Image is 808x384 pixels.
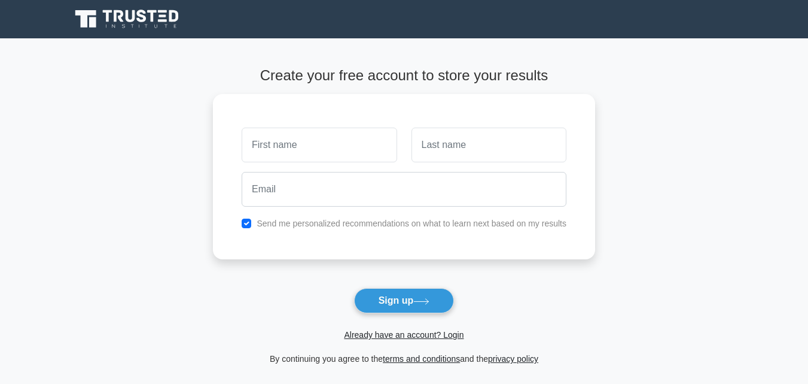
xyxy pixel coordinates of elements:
[383,354,460,364] a: terms and conditions
[206,352,602,366] div: By continuing you agree to the and the
[257,219,566,228] label: Send me personalized recommendations on what to learn next based on my results
[354,288,455,313] button: Sign up
[242,128,397,162] input: First name
[213,67,595,84] h4: Create your free account to store your results
[411,128,566,162] input: Last name
[344,330,464,340] a: Already have an account? Login
[242,172,566,207] input: Email
[488,354,538,364] a: privacy policy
